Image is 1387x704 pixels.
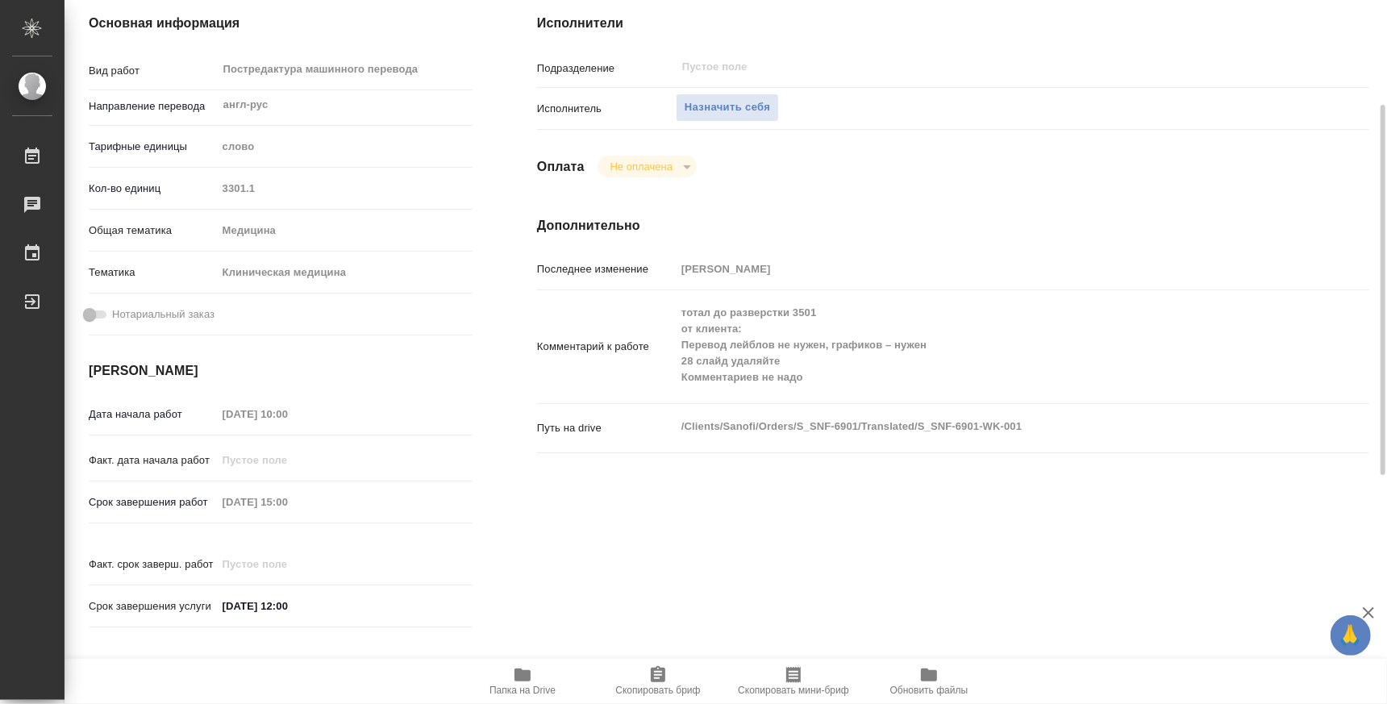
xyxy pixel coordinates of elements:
[726,659,861,704] button: Скопировать мини-бриф
[537,339,676,355] p: Комментарий к работе
[89,98,217,115] p: Направление перевода
[676,94,779,122] button: Назначить себя
[217,259,473,286] div: Клиническая медицина
[89,139,217,155] p: Тарифные единицы
[590,659,726,704] button: Скопировать бриф
[217,552,358,576] input: Пустое поле
[489,685,556,696] span: Папка на Drive
[89,181,217,197] p: Кол-во единиц
[217,217,473,244] div: Медицина
[217,177,473,200] input: Пустое поле
[89,265,217,281] p: Тематика
[738,685,848,696] span: Скопировать мини-бриф
[681,57,1262,77] input: Пустое поле
[537,60,676,77] p: Подразделение
[89,598,217,614] p: Срок завершения услуги
[685,98,770,117] span: Назначить себя
[217,594,358,618] input: ✎ Введи что-нибудь
[455,659,590,704] button: Папка на Drive
[598,156,697,177] div: Не оплачена
[89,361,473,381] h4: [PERSON_NAME]
[676,299,1300,391] textarea: тотал до разверстки 3501 от клиента: Перевод лейблов не нужен, графиков – нужен 28 слайд удаляйте...
[537,261,676,277] p: Последнее изменение
[89,406,217,423] p: Дата начала работ
[537,216,1369,235] h4: Дополнительно
[861,659,997,704] button: Обновить файлы
[89,14,473,33] h4: Основная информация
[89,452,217,469] p: Факт. дата начала работ
[89,63,217,79] p: Вид работ
[676,413,1300,440] textarea: /Clients/Sanofi/Orders/S_SNF-6901/Translated/S_SNF-6901-WK-001
[217,490,358,514] input: Пустое поле
[1337,619,1364,652] span: 🙏
[615,685,700,696] span: Скопировать бриф
[89,223,217,239] p: Общая тематика
[890,685,968,696] span: Обновить файлы
[537,101,676,117] p: Исполнитель
[112,306,215,323] span: Нотариальный заказ
[537,420,676,436] p: Путь на drive
[217,448,358,472] input: Пустое поле
[217,133,473,160] div: слово
[217,402,358,426] input: Пустое поле
[89,494,217,510] p: Срок завершения работ
[606,160,677,173] button: Не оплачена
[537,157,585,177] h4: Оплата
[676,257,1300,281] input: Пустое поле
[89,556,217,573] p: Факт. срок заверш. работ
[537,14,1369,33] h4: Исполнители
[1331,615,1371,656] button: 🙏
